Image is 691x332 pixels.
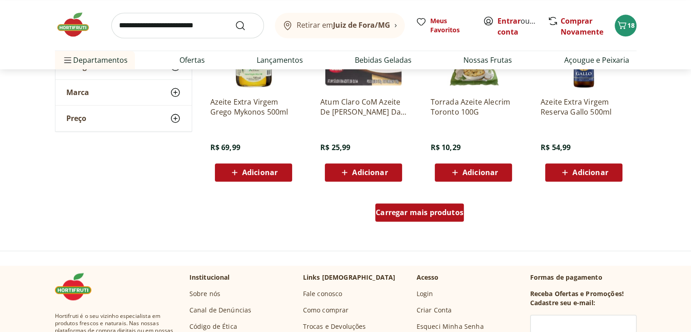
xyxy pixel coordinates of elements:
[352,169,388,176] span: Adicionar
[564,55,629,65] a: Açougue e Peixaria
[320,142,350,152] span: R$ 25,99
[497,16,521,26] a: Entrar
[545,163,622,181] button: Adicionar
[297,21,390,29] span: Retirar em
[530,273,636,282] p: Formas de pagamento
[430,16,472,35] span: Meus Favoritos
[62,49,128,71] span: Departamentos
[55,80,192,105] button: Marca
[497,16,547,37] a: Criar conta
[189,322,237,331] a: Código de Ética
[257,55,303,65] a: Lançamentos
[303,306,349,315] a: Como comprar
[303,322,366,331] a: Trocas e Devoluções
[416,16,472,35] a: Meus Favoritos
[462,169,498,176] span: Adicionar
[215,163,292,181] button: Adicionar
[66,114,86,123] span: Preço
[463,55,512,65] a: Nossas Frutas
[541,142,571,152] span: R$ 54,99
[62,49,73,71] button: Menu
[55,273,100,300] img: Hortifruti
[242,169,278,176] span: Adicionar
[417,289,433,298] a: Login
[430,142,460,152] span: R$ 10,29
[541,97,627,117] a: Azeite Extra Virgem Reserva Gallo 500ml
[210,142,240,152] span: R$ 69,99
[333,20,390,30] b: Juiz de Fora/MG
[303,273,396,282] p: Links [DEMOGRAPHIC_DATA]
[320,97,407,117] a: Atum Claro CoM Azeite De [PERSON_NAME] Da Costa 170G
[435,163,512,181] button: Adicionar
[417,322,484,331] a: Esqueci Minha Senha
[375,203,464,225] a: Carregar mais produtos
[275,13,405,38] button: Retirar emJuiz de Fora/MG
[303,289,343,298] a: Fale conosco
[417,273,439,282] p: Acesso
[189,306,252,315] a: Canal de Denúncias
[189,289,220,298] a: Sobre nós
[210,97,297,117] a: Azeite Extra Virgem Grego Mykonos 500ml
[497,15,538,37] span: ou
[530,298,595,307] h3: Cadastre seu e-mail:
[417,306,452,315] a: Criar Conta
[627,21,635,30] span: 18
[530,289,624,298] h3: Receba Ofertas e Promoções!
[355,55,412,65] a: Bebidas Geladas
[376,209,463,216] span: Carregar mais produtos
[55,106,192,131] button: Preço
[572,169,608,176] span: Adicionar
[189,273,230,282] p: Institucional
[561,16,603,37] a: Comprar Novamente
[325,163,402,181] button: Adicionar
[235,20,257,31] button: Submit Search
[430,97,517,117] a: Torrada Azeite Alecrim Toronto 100G
[111,13,264,38] input: search
[179,55,205,65] a: Ofertas
[55,11,100,38] img: Hortifruti
[66,88,89,97] span: Marca
[615,15,636,36] button: Carrinho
